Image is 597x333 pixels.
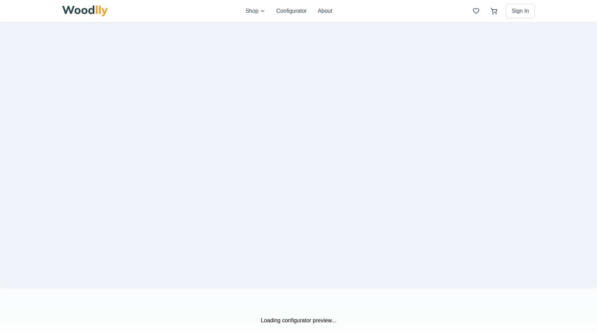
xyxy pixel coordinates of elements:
[245,7,265,15] button: Shop
[276,7,307,15] button: Configurator
[506,4,535,18] button: Sign In
[318,7,332,15] button: About
[62,316,535,325] p: Loading configurator preview...
[62,6,108,17] img: Woodlly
